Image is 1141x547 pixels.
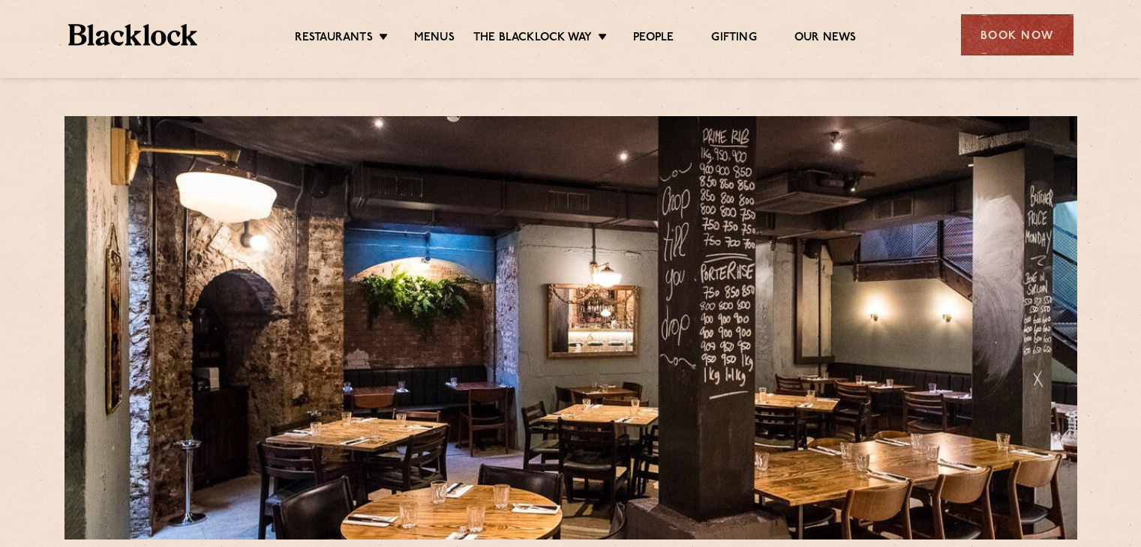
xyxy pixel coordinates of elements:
img: BL_Textured_Logo-footer-cropped.svg [68,24,198,46]
a: Gifting [711,31,756,47]
a: People [633,31,674,47]
div: Book Now [961,14,1073,55]
a: Restaurants [295,31,373,47]
a: Menus [414,31,455,47]
a: The Blacklock Way [473,31,592,47]
a: Our News [794,31,857,47]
